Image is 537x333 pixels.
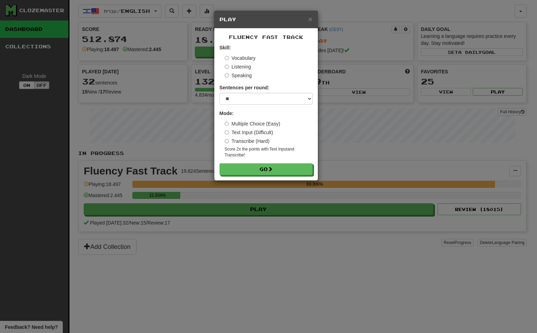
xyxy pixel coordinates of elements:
input: Transcribe (Hard) [225,139,229,143]
label: Transcribe (Hard) [225,138,270,145]
label: Speaking [225,72,252,79]
small: Score 2x the points with Text Input and Transcribe ! [225,146,313,158]
strong: Skill: [220,45,231,50]
h5: Play [220,16,313,23]
input: Listening [225,65,229,69]
label: Multiple Choice (Easy) [225,120,280,127]
label: Listening [225,63,251,70]
button: Go [220,163,313,175]
label: Text Input (Difficult) [225,129,273,136]
input: Speaking [225,73,229,78]
button: Close [308,15,312,23]
input: Multiple Choice (Easy) [225,122,229,126]
span: Fluency Fast Track [229,34,303,40]
label: Sentences per round: [220,84,270,91]
input: Text Input (Difficult) [225,130,229,135]
strong: Mode: [220,111,234,116]
span: × [308,15,312,23]
input: Vocabulary [225,56,229,60]
label: Vocabulary [225,55,256,62]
